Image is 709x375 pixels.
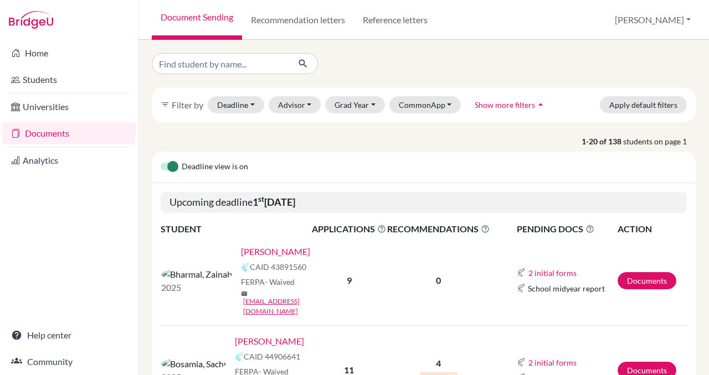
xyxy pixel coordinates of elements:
[161,268,232,281] img: Bharmal, Zainab
[161,281,232,294] p: 2025
[465,96,556,113] button: Show more filtersarrow_drop_up
[243,296,319,316] a: [EMAIL_ADDRESS][DOMAIN_NAME]
[253,196,295,208] b: 1 [DATE]
[2,69,136,91] a: Students
[325,96,385,113] button: Grad Year
[528,356,577,369] button: 2 initial forms
[517,358,526,367] img: Common App logo
[347,275,352,285] b: 9
[528,267,577,279] button: 2 initial forms
[623,136,696,147] span: students on page 1
[600,96,687,113] button: Apply default filters
[152,53,289,74] input: Find student by name...
[161,222,311,236] th: STUDENT
[517,268,526,277] img: Common App logo
[2,122,136,144] a: Documents
[208,96,264,113] button: Deadline
[2,324,136,346] a: Help center
[387,222,490,236] span: RECOMMENDATIONS
[241,263,250,272] img: Common App logo
[582,136,623,147] strong: 1-20 of 138
[517,222,616,236] span: PENDING DOCS
[312,222,386,236] span: APPLICATIONS
[618,272,676,289] a: Documents
[244,351,300,362] span: CAID 44906641
[9,11,53,29] img: Bridge-U
[235,335,304,348] a: [PERSON_NAME]
[387,274,490,287] p: 0
[2,96,136,118] a: Universities
[610,9,696,30] button: [PERSON_NAME]
[387,357,490,370] p: 4
[241,276,295,288] span: FERPA
[2,42,136,64] a: Home
[617,222,687,236] th: ACTION
[2,149,136,171] a: Analytics
[250,261,306,273] span: CAID 43891560
[389,96,461,113] button: CommonApp
[475,100,535,110] span: Show more filters
[517,284,526,293] img: Common App logo
[258,195,264,204] sup: st
[241,290,248,297] span: mail
[535,99,546,110] i: arrow_drop_up
[182,160,248,174] span: Deadline view is on
[241,245,310,258] a: [PERSON_NAME]
[172,100,203,110] span: Filter by
[161,192,687,213] h5: Upcoming deadline
[161,100,169,109] i: filter_list
[265,277,295,287] span: - Waived
[161,357,226,371] img: Bosamia, Sachi
[344,364,354,375] b: 11
[2,351,136,373] a: Community
[235,352,244,361] img: Common App logo
[269,96,321,113] button: Advisor
[528,283,605,294] span: School midyear report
